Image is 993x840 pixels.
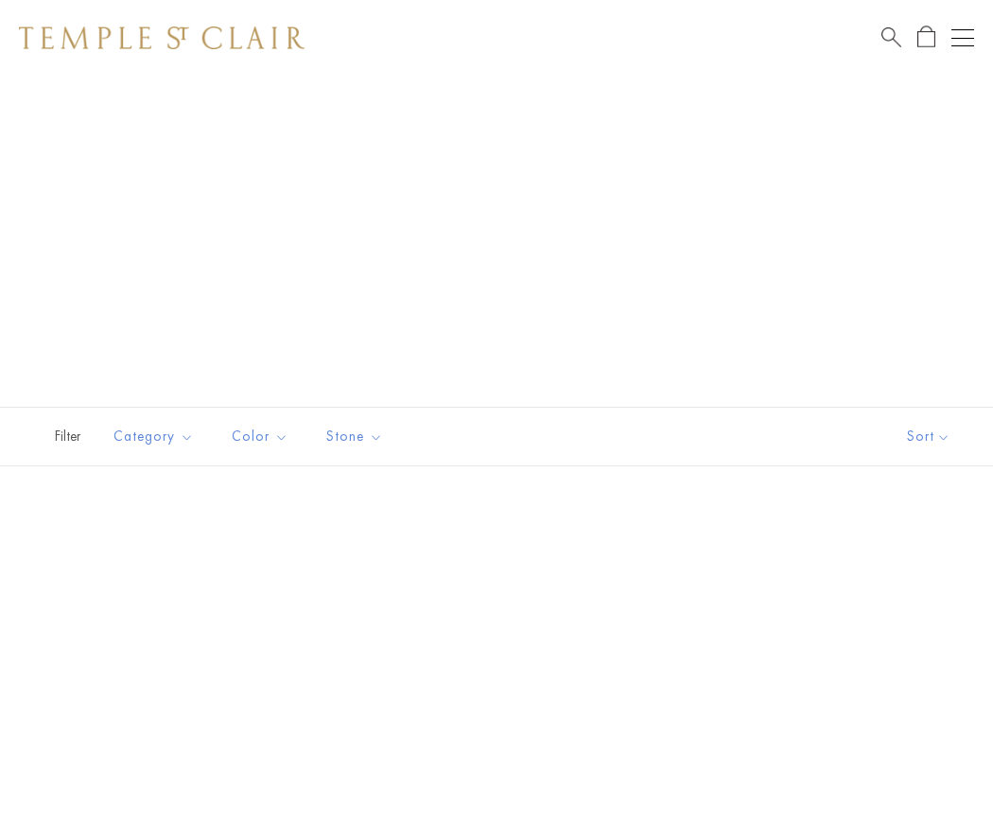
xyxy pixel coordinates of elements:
[218,415,303,458] button: Color
[99,415,208,458] button: Category
[222,425,303,448] span: Color
[951,26,974,49] button: Open navigation
[317,425,397,448] span: Stone
[864,408,993,465] button: Show sort by
[19,26,305,49] img: Temple St. Clair
[917,26,935,49] a: Open Shopping Bag
[104,425,208,448] span: Category
[312,415,397,458] button: Stone
[881,26,901,49] a: Search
